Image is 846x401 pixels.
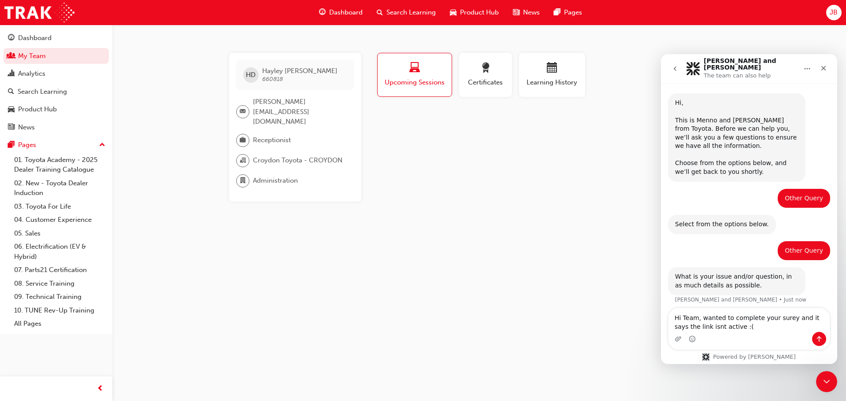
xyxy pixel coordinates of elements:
a: 02. New - Toyota Dealer Induction [11,177,109,200]
span: Certificates [466,77,505,88]
span: News [523,7,540,18]
a: 10. TUNE Rev-Up Training [11,304,109,317]
span: JB [830,7,838,18]
span: pages-icon [8,141,15,149]
a: Search Learning [4,84,109,100]
span: Dashboard [329,7,363,18]
a: News [4,119,109,136]
span: up-icon [99,140,105,151]
button: Upcoming Sessions [377,53,452,97]
a: 04. Customer Experience [11,213,109,227]
span: prev-icon [97,383,104,394]
span: people-icon [8,52,15,60]
button: DashboardMy TeamAnalyticsSearch LearningProduct HubNews [4,28,109,137]
button: Pages [4,137,109,153]
span: chart-icon [8,70,15,78]
span: [PERSON_NAME][EMAIL_ADDRESS][DOMAIN_NAME] [253,97,347,127]
span: briefcase-icon [240,135,246,146]
a: 06. Electrification (EV & Hybrid) [11,240,109,263]
a: news-iconNews [506,4,547,22]
span: organisation-icon [240,155,246,166]
span: search-icon [377,7,383,18]
button: JB [826,5,842,20]
span: car-icon [450,7,456,18]
a: Dashboard [4,30,109,46]
span: pages-icon [554,7,560,18]
span: car-icon [8,106,15,114]
a: All Pages [11,317,109,331]
span: 660818 [262,75,283,83]
iframe: Intercom live chat [816,371,837,392]
span: search-icon [8,88,14,96]
span: Upcoming Sessions [384,77,445,88]
a: Analytics [4,66,109,82]
span: Search Learning [386,7,436,18]
span: email-icon [240,106,246,118]
span: department-icon [240,175,246,187]
a: Product Hub [4,101,109,118]
span: calendar-icon [547,63,557,74]
a: My Team [4,48,109,64]
a: pages-iconPages [547,4,589,22]
span: guage-icon [8,34,15,42]
span: Pages [564,7,582,18]
a: search-iconSearch Learning [370,4,443,22]
div: Product Hub [18,104,57,114]
a: 08. Service Training [11,277,109,291]
div: Search Learning [18,87,67,97]
a: guage-iconDashboard [312,4,370,22]
span: Administration [253,176,298,186]
iframe: Intercom live chat [661,54,837,364]
div: Dashboard [18,33,52,43]
span: Learning History [526,77,579,88]
span: news-icon [513,7,519,18]
span: laptop-icon [409,63,420,74]
a: 09. Technical Training [11,290,109,304]
a: car-iconProduct Hub [443,4,506,22]
span: guage-icon [319,7,326,18]
span: award-icon [480,63,491,74]
span: HD [246,70,256,80]
img: Trak [4,3,74,22]
span: Product Hub [460,7,499,18]
span: news-icon [8,124,15,132]
span: Hayley [PERSON_NAME] [262,67,338,75]
div: News [18,122,35,132]
a: 03. Toyota For Life [11,200,109,213]
span: Croydon Toyota - CROYDON [253,155,342,166]
a: 01. Toyota Academy - 2025 Dealer Training Catalogue [11,153,109,177]
a: 07. Parts21 Certification [11,263,109,277]
div: Analytics [18,69,45,79]
span: Receptionist [253,135,291,145]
